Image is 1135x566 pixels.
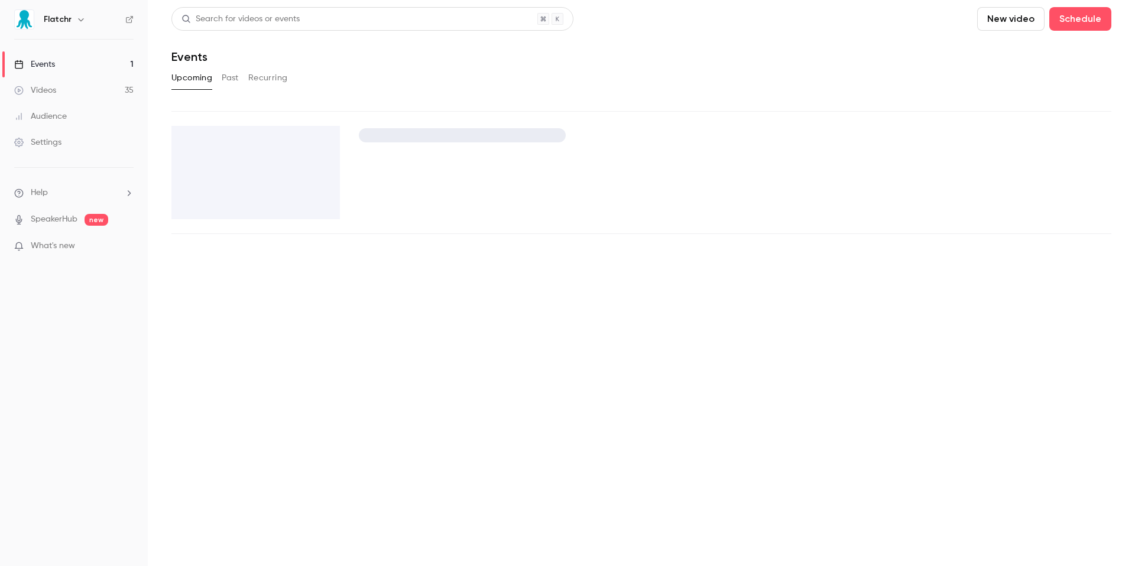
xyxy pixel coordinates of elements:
div: Audience [14,110,67,122]
div: Settings [14,136,61,148]
div: Search for videos or events [181,13,300,25]
h6: Flatchr [44,14,72,25]
img: Flatchr [15,10,34,29]
button: Past [222,69,239,87]
button: New video [977,7,1045,31]
div: Videos [14,84,56,96]
a: SpeakerHub [31,213,77,226]
h1: Events [171,50,207,64]
button: Recurring [248,69,288,87]
span: new [85,214,108,226]
li: help-dropdown-opener [14,187,134,199]
span: What's new [31,240,75,252]
button: Upcoming [171,69,212,87]
button: Schedule [1049,7,1111,31]
div: Events [14,58,55,70]
span: Help [31,187,48,199]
